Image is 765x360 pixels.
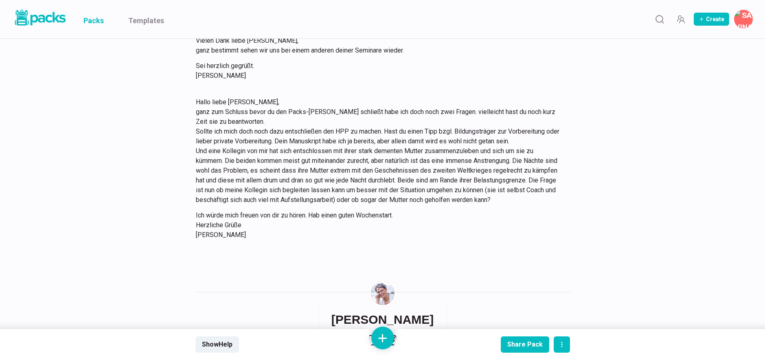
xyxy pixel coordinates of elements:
[196,61,560,81] p: Sei herzlich gegrüßt. [PERSON_NAME]
[501,336,549,353] button: Share Pack
[196,36,560,55] p: Vielen Dank liebe [PERSON_NAME], ganz bestimmt sehen wir uns bei einem anderen deiner Seminare wi...
[548,67,561,80] button: Delete asset
[651,11,668,27] button: Search
[196,97,560,205] p: Hallo liebe [PERSON_NAME], ganz zum Schluss bevor du den Packs-[PERSON_NAME] schließt habe ich do...
[371,281,395,305] img: Savina Tilmann
[554,336,570,353] button: actions
[331,312,434,327] h6: [PERSON_NAME]
[533,67,546,80] button: Edit asset
[694,13,729,26] button: Create Pack
[673,11,689,27] button: Manage Team Invites
[12,8,67,27] img: Packs logo
[195,336,239,353] button: ShowHelp
[196,211,560,240] p: Ich würde mich freuen von dir zu hören. Hab einen guten Wochenstart. Herzliche Grüße [PERSON_NAME]
[12,8,67,30] a: Packs logo
[507,340,543,348] div: Share Pack
[734,10,753,29] button: Savina Tilmann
